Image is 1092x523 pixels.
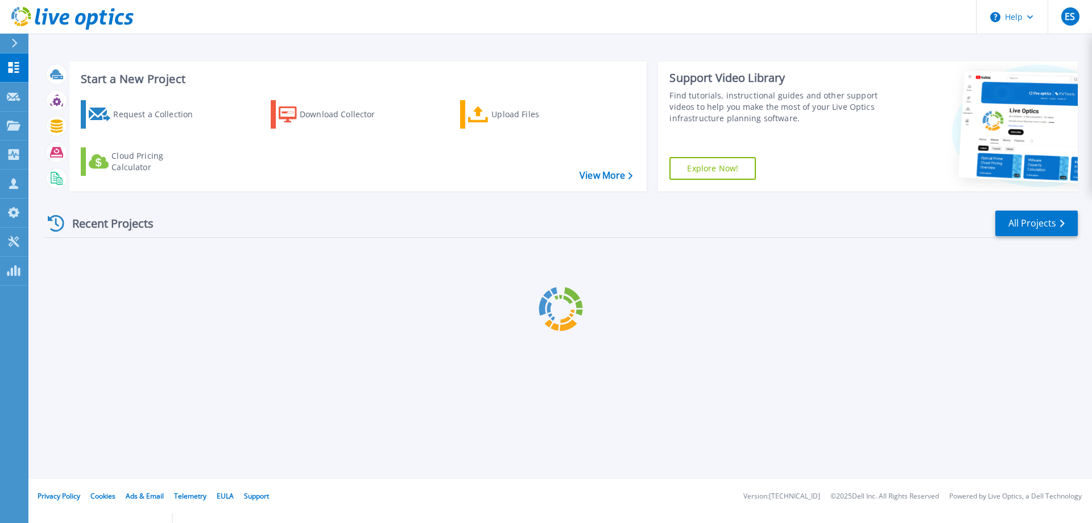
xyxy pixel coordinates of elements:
a: Privacy Policy [38,491,80,501]
div: Recent Projects [44,209,169,237]
a: View More [580,170,632,181]
div: Cloud Pricing Calculator [111,150,202,173]
span: ES [1065,12,1075,21]
a: Cloud Pricing Calculator [81,147,208,176]
a: Download Collector [271,100,398,129]
a: Cookies [90,491,115,501]
li: © 2025 Dell Inc. All Rights Reserved [830,493,939,500]
a: All Projects [995,211,1078,236]
div: Download Collector [300,103,391,126]
a: Request a Collection [81,100,208,129]
a: Ads & Email [126,491,164,501]
li: Version: [TECHNICAL_ID] [743,493,820,500]
a: Upload Files [460,100,587,129]
li: Powered by Live Optics, a Dell Technology [949,493,1082,500]
a: Telemetry [174,491,206,501]
div: Request a Collection [113,103,204,126]
h3: Start a New Project [81,73,632,85]
div: Find tutorials, instructional guides and other support videos to help you make the most of your L... [669,90,883,124]
div: Upload Files [491,103,582,126]
div: Support Video Library [669,71,883,85]
a: EULA [217,491,234,501]
a: Support [244,491,269,501]
a: Explore Now! [669,157,756,180]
